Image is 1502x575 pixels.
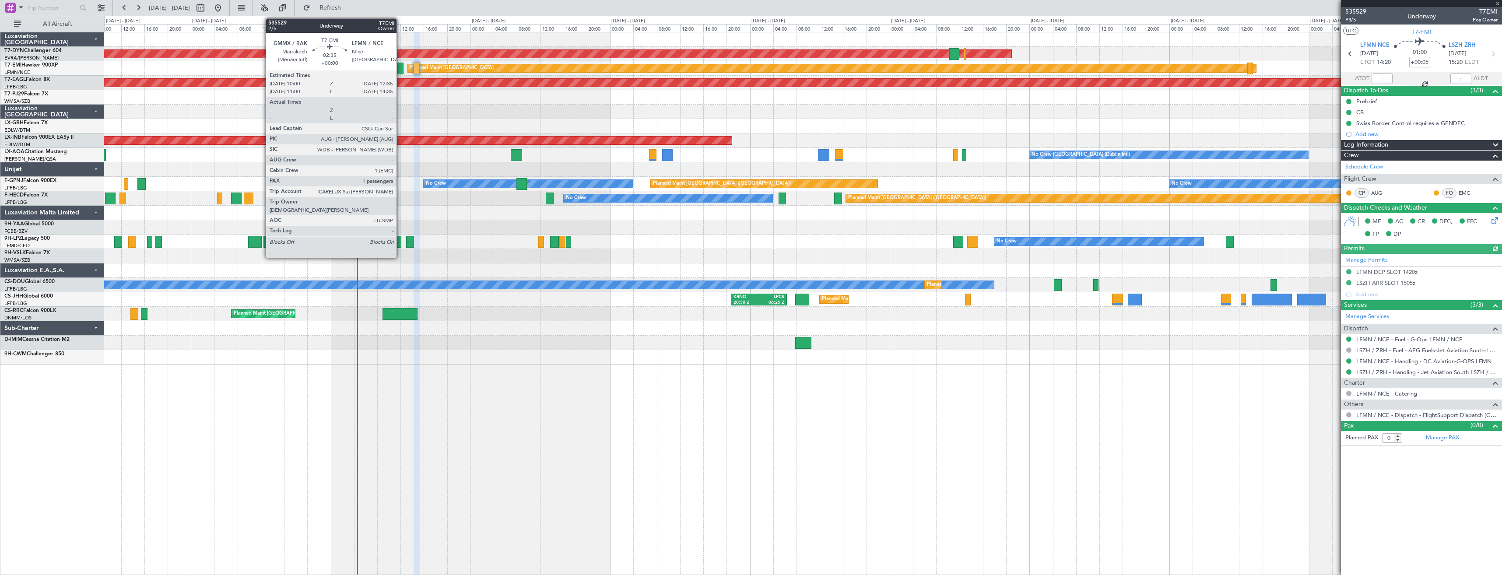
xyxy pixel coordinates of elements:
span: T7-DYN [4,48,24,53]
div: 16:00 [424,24,447,32]
div: Underway [1407,12,1436,21]
span: ATOT [1355,74,1369,83]
div: 20:00 [726,24,750,32]
a: 9H-CWMChallenger 850 [4,351,64,357]
span: [DATE] [1449,49,1467,58]
div: 12:00 [1099,24,1123,32]
span: Dispatch [1344,324,1368,334]
div: 00:00 [750,24,773,32]
div: 00:00 [331,24,354,32]
span: LFMN NCE [1360,41,1390,50]
div: 20:50 Z [733,300,759,306]
span: (0/0) [1470,421,1483,430]
span: ALDT [1474,74,1488,83]
div: 08:00 [936,24,959,32]
div: 20:00 [307,24,330,32]
span: T7EMI [1473,7,1498,16]
a: CS-JHHGlobal 6000 [4,294,53,299]
a: AUG [1371,189,1391,197]
span: Services [1344,300,1367,310]
div: Planned Maint [GEOGRAPHIC_DATA] ([GEOGRAPHIC_DATA]) [927,278,1065,291]
span: 01:00 [1413,48,1427,57]
div: KRNO [733,294,759,300]
a: [PERSON_NAME]/QSA [4,156,56,162]
div: 12:00 [400,24,424,32]
div: 08:00 [1216,24,1239,32]
span: 9H-VSLK [4,250,26,256]
span: [DATE] - [DATE] [149,4,190,12]
a: WMSA/SZB [4,98,30,105]
span: 9H-YAA [4,221,24,227]
span: T7-EMI [1411,28,1432,37]
div: 04:00 [1332,24,1355,32]
input: Trip Number [27,1,77,14]
span: F-HECD [4,193,24,198]
div: 12:00 [820,24,843,32]
a: LSZH / ZRH - Handling - Jet Aviation South LSZH / ZRH [1356,368,1498,376]
div: [DATE] - [DATE] [1031,18,1064,25]
a: EMC [1459,189,1478,197]
div: 20:00 [587,24,610,32]
div: 08:00 [98,24,121,32]
div: 16:00 [983,24,1006,32]
button: All Aircraft [10,17,95,31]
a: Schedule Crew [1345,163,1383,172]
span: DP [1393,230,1401,239]
div: 16:00 [703,24,726,32]
div: 04:00 [214,24,237,32]
div: 00:00 [610,24,633,32]
div: 12:00 [680,24,703,32]
span: T7-EMI [4,63,21,68]
div: 12:00 [121,24,144,32]
div: Planned Maint [GEOGRAPHIC_DATA] ([GEOGRAPHIC_DATA]) [822,293,960,306]
div: 04:00 [1193,24,1216,32]
div: 12:00 [261,24,284,32]
span: Pax [1344,421,1354,431]
span: Charter [1344,378,1365,388]
span: ELDT [1465,58,1479,67]
a: 9H-LPZLegacy 500 [4,236,50,241]
div: [DATE] - [DATE] [472,18,505,25]
div: 16:00 [843,24,866,32]
div: 08:00 [517,24,540,32]
div: [DATE] - [DATE] [192,18,226,25]
span: CS-DOU [4,279,25,284]
div: 20:00 [1006,24,1029,32]
span: LX-GBH [4,120,24,126]
div: 04:00 [354,24,377,32]
a: LFMN / NCE - Fuel - G-Ops LFMN / NCE [1356,336,1463,343]
a: D-IMIMCessna Citation M2 [4,337,70,342]
div: 12:00 [540,24,564,32]
div: 00:00 [890,24,913,32]
span: (3/3) [1470,86,1483,95]
a: LFPB/LBG [4,199,27,206]
div: 16:00 [284,24,307,32]
div: 04:00 [1053,24,1076,32]
div: No Crew [566,192,586,205]
span: Pos Owner [1473,16,1498,24]
span: F-GPNJ [4,178,23,183]
span: Leg Information [1344,140,1388,150]
a: LFMN / NCE - Dispatch - FlightSupport Dispatch [GEOGRAPHIC_DATA] [1356,411,1498,419]
a: LX-INBFalcon 900EX EASy II [4,135,74,140]
div: Prebrief [1356,98,1377,105]
div: CP [1355,188,1369,198]
div: 16:00 [144,24,168,32]
a: Manage PAX [1426,434,1459,442]
span: LSZH ZRH [1449,41,1476,50]
button: Refresh [299,1,351,15]
a: 9H-YAAGlobal 5000 [4,221,54,227]
a: T7-PJ29Falcon 7X [4,91,48,97]
span: T7-PJ29 [4,91,24,97]
span: [DATE] [1360,49,1378,58]
span: Others [1344,400,1363,410]
div: 20:00 [1286,24,1309,32]
span: CR [1418,217,1425,226]
div: No Crew [GEOGRAPHIC_DATA] (Dublin Intl) [1032,148,1130,161]
a: LFMN / NCE - Catering [1356,390,1417,397]
span: CS-RRC [4,308,23,313]
a: LFPB/LBG [4,300,27,307]
div: FO [1442,188,1456,198]
div: 16:00 [1263,24,1286,32]
a: CS-DOUGlobal 6500 [4,279,55,284]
